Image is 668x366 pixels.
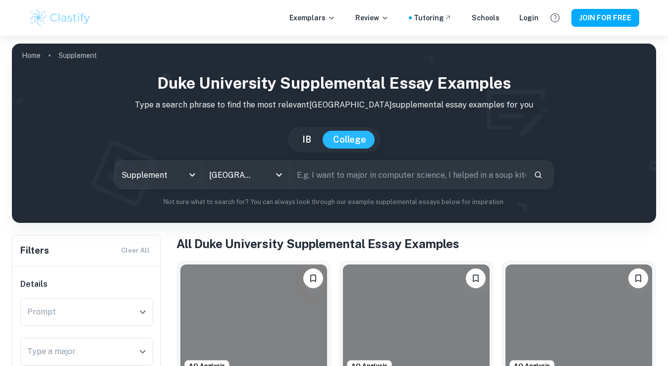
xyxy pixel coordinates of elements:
[547,9,563,26] button: Help and Feedback
[414,12,452,23] a: Tutoring
[303,268,323,288] button: Please log in to bookmark exemplars
[571,9,639,27] button: JOIN FOR FREE
[22,49,41,62] a: Home
[292,131,321,149] button: IB
[519,12,539,23] a: Login
[176,235,656,253] h1: All Duke University Supplemental Essay Examples
[136,345,150,359] button: Open
[289,12,335,23] p: Exemplars
[20,197,648,207] p: Not sure what to search for? You can always look through our example supplemental essays below fo...
[114,161,202,189] div: Supplement
[136,305,150,319] button: Open
[58,50,97,61] p: Supplement
[12,44,656,223] img: profile cover
[20,278,153,290] h6: Details
[20,71,648,95] h1: Duke University Supplemental Essay Examples
[272,168,286,182] button: Open
[355,12,389,23] p: Review
[628,268,648,288] button: Please log in to bookmark exemplars
[530,166,547,183] button: Search
[29,8,92,28] img: Clastify logo
[466,268,486,288] button: Please log in to bookmark exemplars
[290,161,525,189] input: E.g. I want to major in computer science, I helped in a soup kitchen, I want to join the debate t...
[20,244,49,258] h6: Filters
[323,131,376,149] button: College
[20,99,648,111] p: Type a search phrase to find the most relevant [GEOGRAPHIC_DATA] supplemental essay examples for you
[472,12,500,23] a: Schools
